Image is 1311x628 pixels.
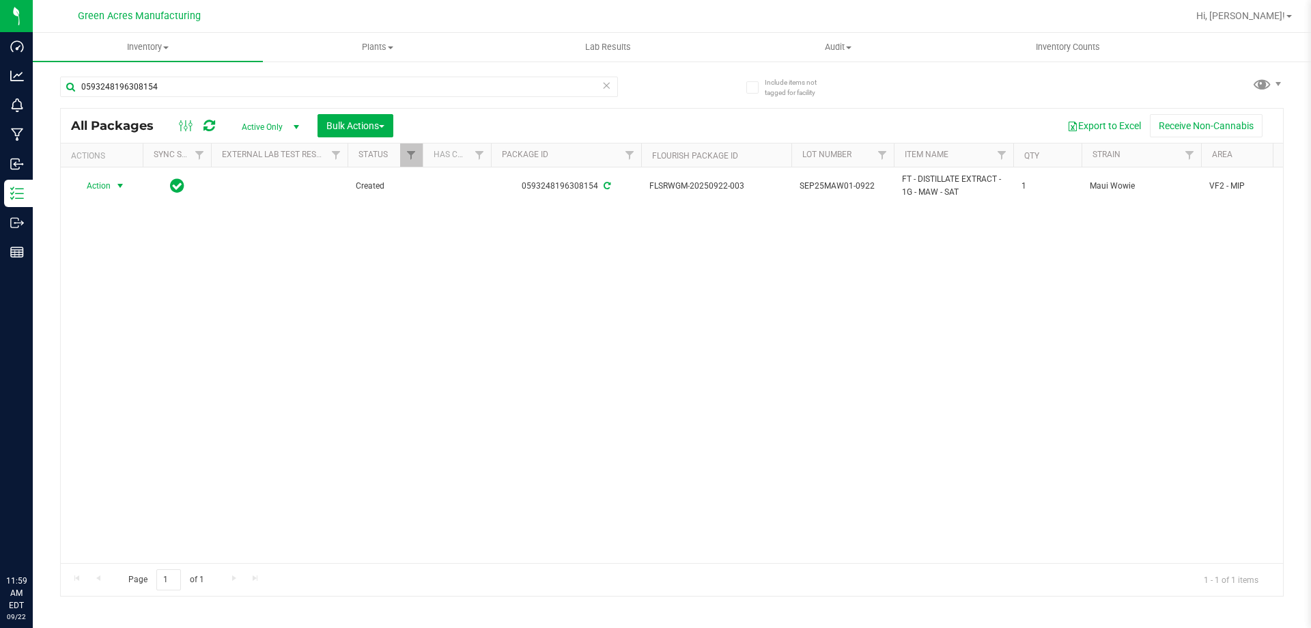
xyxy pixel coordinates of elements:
[602,181,610,191] span: Sync from Compliance System
[10,69,24,83] inline-svg: Analytics
[652,151,738,161] a: Flourish Package ID
[10,128,24,141] inline-svg: Manufacturing
[33,41,263,53] span: Inventory
[800,180,886,193] span: SEP25MAW01-0922
[60,77,618,97] input: Search Package ID, Item Name, SKU, Lot or Part Number...
[502,150,548,159] a: Package ID
[117,569,215,590] span: Page of 1
[325,144,348,167] a: Filter
[724,41,953,53] span: Audit
[10,157,24,171] inline-svg: Inbound
[1092,150,1120,159] a: Strain
[493,33,723,62] a: Lab Results
[10,40,24,53] inline-svg: Dashboard
[356,180,414,193] span: Created
[10,216,24,230] inline-svg: Outbound
[1021,180,1073,193] span: 1
[902,173,1005,199] span: FT - DISTILLATE EXTRACT - 1G - MAW - SAT
[222,150,329,159] a: External Lab Test Result
[6,575,27,612] p: 11:59 AM EDT
[112,176,129,195] span: select
[802,150,851,159] a: Lot Number
[1209,180,1295,193] span: VF2 - MIP
[358,150,388,159] a: Status
[871,144,894,167] a: Filter
[1196,10,1285,21] span: Hi, [PERSON_NAME]!
[1090,180,1193,193] span: Maui Wowie
[1150,114,1263,137] button: Receive Non-Cannabis
[953,33,1183,62] a: Inventory Counts
[71,151,137,161] div: Actions
[318,114,393,137] button: Bulk Actions
[14,519,55,560] iframe: Resource center
[1058,114,1150,137] button: Export to Excel
[1179,144,1201,167] a: Filter
[264,41,492,53] span: Plants
[468,144,491,167] a: Filter
[400,144,423,167] a: Filter
[1212,150,1232,159] a: Area
[905,150,948,159] a: Item Name
[723,33,953,62] a: Audit
[156,569,181,590] input: 1
[1193,569,1269,590] span: 1 - 1 of 1 items
[71,118,167,133] span: All Packages
[33,33,263,62] a: Inventory
[765,77,833,98] span: Include items not tagged for facility
[567,41,649,53] span: Lab Results
[1024,151,1039,161] a: Qty
[154,150,206,159] a: Sync Status
[489,180,643,193] div: 0593248196308154
[78,10,201,22] span: Green Acres Manufacturing
[10,187,24,200] inline-svg: Inventory
[619,144,641,167] a: Filter
[326,120,384,131] span: Bulk Actions
[423,144,491,167] th: Has COA
[188,144,211,167] a: Filter
[74,176,111,195] span: Action
[10,245,24,259] inline-svg: Reports
[1017,41,1118,53] span: Inventory Counts
[602,77,611,94] span: Clear
[649,180,783,193] span: FLSRWGM-20250922-003
[6,612,27,622] p: 09/22
[263,33,493,62] a: Plants
[991,144,1013,167] a: Filter
[170,176,184,195] span: In Sync
[10,98,24,112] inline-svg: Monitoring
